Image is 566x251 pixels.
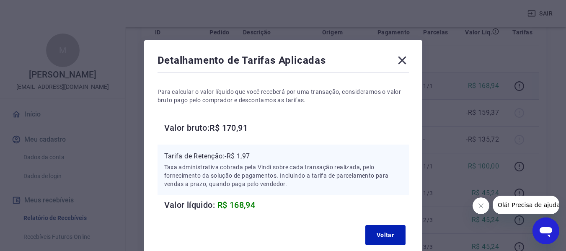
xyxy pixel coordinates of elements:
[5,6,70,13] span: Olá! Precisa de ajuda?
[164,163,402,188] p: Taxa administrativa cobrada pela Vindi sobre cada transação realizada, pelo fornecimento da soluç...
[164,198,409,212] h6: Valor líquido:
[473,197,489,214] iframe: Fechar mensagem
[365,225,406,245] button: Voltar
[164,121,409,135] h6: Valor bruto: R$ 170,91
[164,151,402,161] p: Tarifa de Retenção: -R$ 1,97
[158,54,409,70] div: Detalhamento de Tarifas Aplicadas
[158,88,409,104] p: Para calcular o valor líquido que você receberá por uma transação, consideramos o valor bruto pag...
[217,200,256,210] span: R$ 168,94
[532,217,559,244] iframe: Botão para abrir a janela de mensagens
[493,196,559,214] iframe: Mensagem da empresa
